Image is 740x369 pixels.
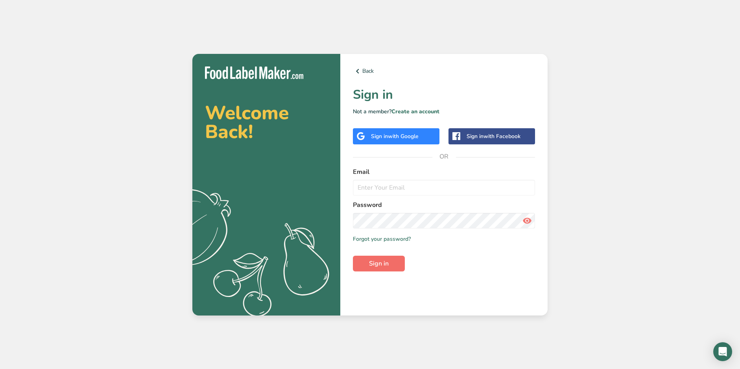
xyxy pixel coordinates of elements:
[353,200,535,210] label: Password
[388,133,419,140] span: with Google
[353,235,411,243] a: Forgot your password?
[371,132,419,140] div: Sign in
[483,133,520,140] span: with Facebook
[353,85,535,104] h1: Sign in
[353,256,405,271] button: Sign in
[432,145,456,168] span: OR
[205,103,328,141] h2: Welcome Back!
[467,132,520,140] div: Sign in
[391,108,439,115] a: Create an account
[353,180,535,196] input: Enter Your Email
[353,167,535,177] label: Email
[353,107,535,116] p: Not a member?
[205,66,303,79] img: Food Label Maker
[713,342,732,361] div: Open Intercom Messenger
[353,66,535,76] a: Back
[369,259,389,268] span: Sign in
